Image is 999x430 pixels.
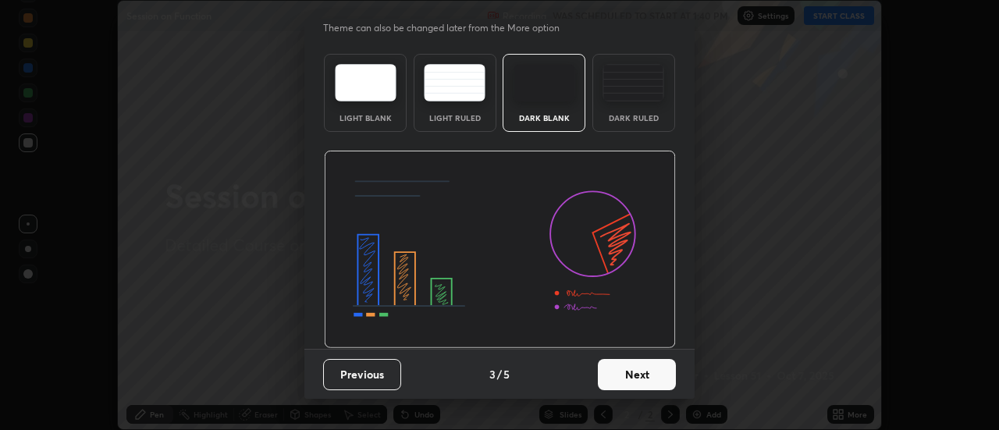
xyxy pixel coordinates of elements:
div: Dark Blank [513,114,575,122]
div: Light Blank [334,114,396,122]
div: Dark Ruled [603,114,665,122]
h4: 5 [503,366,510,382]
img: darkTheme.f0cc69e5.svg [514,64,575,101]
button: Previous [323,359,401,390]
img: lightTheme.e5ed3b09.svg [335,64,396,101]
img: darkRuledTheme.de295e13.svg [603,64,664,101]
p: Theme can also be changed later from the More option [323,21,576,35]
h4: 3 [489,366,496,382]
img: lightRuledTheme.5fabf969.svg [424,64,485,101]
button: Next [598,359,676,390]
div: Light Ruled [424,114,486,122]
h4: / [497,366,502,382]
img: darkThemeBanner.d06ce4a2.svg [324,151,676,349]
